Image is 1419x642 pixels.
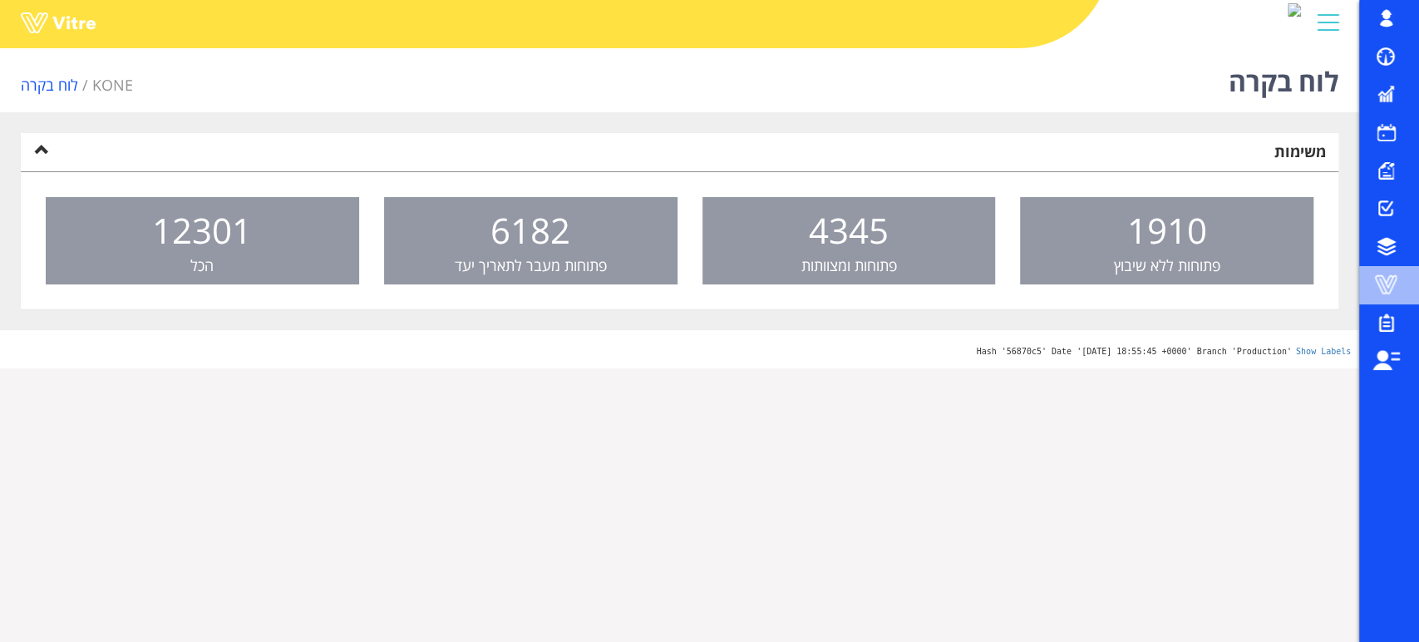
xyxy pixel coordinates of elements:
span: הכל [190,255,214,275]
span: 4345 [809,206,889,254]
a: KONE [92,75,133,95]
a: 6182 פתוחות מעבר לתאריך יעד [384,197,677,285]
span: פתוחות ומצוותות [801,255,896,275]
li: לוח בקרה [21,75,92,96]
strong: משימות [1274,141,1326,161]
span: פתוחות ללא שיבוץ [1114,255,1220,275]
span: 6182 [490,206,570,254]
span: 12301 [152,206,252,254]
span: פתוחות מעבר לתאריך יעד [455,255,607,275]
a: Show Labels [1296,347,1351,356]
span: Hash '56870c5' Date '[DATE] 18:55:45 +0000' Branch 'Production' [976,347,1291,356]
img: 67fd74b7-d8d8-4d98-9ebf-908dc7745ec0.PNG [1288,3,1301,17]
a: 1910 פתוחות ללא שיבוץ [1020,197,1313,285]
a: 4345 פתוחות ומצוותות [702,197,996,285]
a: 12301 הכל [46,197,359,285]
h1: לוח בקרה [1229,42,1338,112]
span: 1910 [1127,206,1207,254]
